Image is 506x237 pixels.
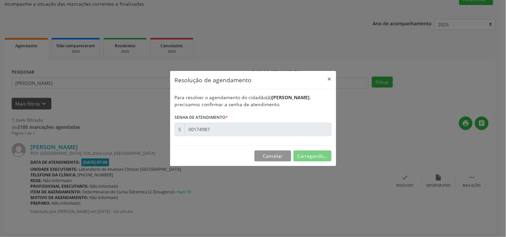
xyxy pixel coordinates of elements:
[294,150,332,162] button: Carregando...
[175,123,185,136] div: S
[323,71,336,87] button: Close
[175,94,332,108] div: Para resolver o agendamento do cidadão(ã) , precisamos confirmar a senha de atendimento.
[175,113,228,123] label: Senha de atendimento
[175,76,252,84] h5: Resolução de agendamento
[255,150,291,162] button: Cancelar
[272,94,310,101] b: [PERSON_NAME]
